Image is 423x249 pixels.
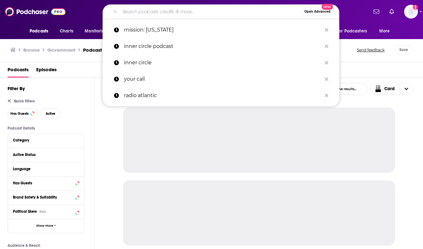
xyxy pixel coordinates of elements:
span: Political Skew [13,209,37,214]
a: Browse [23,47,40,53]
a: inner circle podcast [103,38,339,55]
h3: Podcast [83,47,102,53]
p: inner circle podcast [124,38,322,55]
button: Political SkewBeta [13,207,79,215]
p: Audience & Reach [8,243,84,248]
span: Charts [60,27,73,36]
div: Category [13,138,75,142]
input: Search podcasts, credits, & more... [120,7,302,17]
button: Open AdvancedNew [302,8,333,15]
a: Show notifications dropdown [387,6,397,17]
button: Language [13,165,79,173]
button: Has Guests [8,108,38,119]
span: For Podcasters [337,27,367,36]
a: radio atlantic [103,87,339,104]
button: Save [394,45,413,54]
p: your call [124,71,322,87]
p: mission: texas [124,22,322,38]
img: Podchaser - Follow, Share and Rate Podcasts [5,6,65,18]
button: Choose View [370,83,414,95]
span: Quick Filters [14,99,35,103]
button: Show profile menu [404,5,418,19]
svg: Add a profile image [413,5,418,10]
div: Active Status [13,153,75,157]
button: open menu [80,25,115,37]
h2: Filter By [8,85,25,91]
div: Language [13,167,75,171]
span: Card [384,87,395,91]
a: Episodes [36,65,57,78]
h1: Government [47,47,76,53]
div: Beta [39,210,46,214]
span: Show More [36,224,53,228]
span: Active [46,112,55,115]
button: Send feedback [355,45,386,54]
a: your call [103,71,339,87]
button: Brand Safety & Suitability [13,193,79,201]
span: Open Advanced [304,10,330,13]
button: open menu [333,25,376,37]
span: Podcasts [30,27,48,36]
span: Logged in as ASabine [404,5,418,19]
span: Has Guests [10,112,29,115]
button: Has Guests [13,179,79,187]
a: mission: [US_STATE] [103,22,339,38]
div: Search podcasts, credits, & more... [103,4,339,19]
a: Charts [56,25,77,37]
button: open menu [25,25,56,37]
img: User Profile [404,5,418,19]
span: More [379,27,390,36]
a: Podcasts [8,65,29,78]
a: Show notifications dropdown [371,6,382,17]
p: radio atlantic [124,87,322,104]
p: inner circle [124,55,322,71]
a: inner circle [103,55,339,71]
span: New [322,4,333,10]
p: Podcast Details [8,126,84,130]
button: Active [40,108,61,119]
button: open menu [375,25,398,37]
button: Category [13,136,79,144]
div: Brand Safety & Suitability [13,195,74,200]
span: Monitoring [85,27,107,36]
button: Show More [8,219,84,233]
button: Active Status [13,151,79,159]
div: Has Guests [13,181,74,185]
